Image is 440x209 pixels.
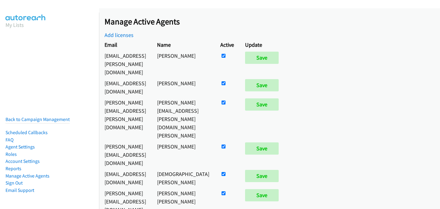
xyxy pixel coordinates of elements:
[152,78,215,97] td: [PERSON_NAME]
[5,116,70,122] a: Back to Campaign Management
[5,21,24,28] a: My Lists
[152,97,215,141] td: [PERSON_NAME][EMAIL_ADDRESS][PERSON_NAME][DOMAIN_NAME] [PERSON_NAME]
[423,80,440,129] iframe: Resource Center
[388,182,435,204] iframe: Checklist
[245,142,279,155] input: Save
[152,168,215,188] td: [DEMOGRAPHIC_DATA][PERSON_NAME]
[105,31,134,38] a: Add licenses
[245,79,279,91] input: Save
[5,151,17,157] a: Roles
[99,78,152,97] td: [EMAIL_ADDRESS][DOMAIN_NAME]
[5,180,23,186] a: Sign Out
[5,137,13,143] a: FAQ
[5,173,50,179] a: Manage Active Agents
[240,39,287,50] th: Update
[245,189,279,201] input: Save
[99,168,152,188] td: [EMAIL_ADDRESS][DOMAIN_NAME]
[99,97,152,141] td: [PERSON_NAME][EMAIL_ADDRESS][PERSON_NAME][DOMAIN_NAME]
[215,39,240,50] th: Active
[152,39,215,50] th: Name
[5,158,40,164] a: Account Settings
[5,166,21,171] a: Reports
[245,98,279,111] input: Save
[99,39,152,50] th: Email
[99,50,152,78] td: [EMAIL_ADDRESS][PERSON_NAME][DOMAIN_NAME]
[5,130,48,135] a: Scheduled Callbacks
[245,170,279,182] input: Save
[245,52,279,64] input: Save
[5,187,34,193] a: Email Support
[99,141,152,168] td: [PERSON_NAME][EMAIL_ADDRESS][DOMAIN_NAME]
[152,141,215,168] td: [PERSON_NAME]
[105,16,440,27] h2: Manage Active Agents
[152,50,215,78] td: [PERSON_NAME]
[5,144,35,150] a: Agent Settings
